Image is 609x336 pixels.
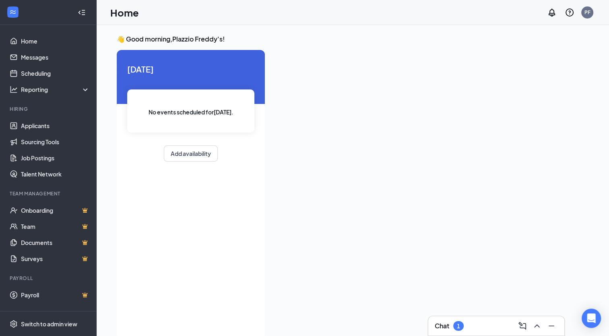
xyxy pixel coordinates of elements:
a: OnboardingCrown [21,202,90,218]
h3: Chat [435,321,449,330]
a: Home [21,33,90,49]
span: No events scheduled for [DATE] . [149,108,233,116]
a: Talent Network [21,166,90,182]
a: Job Postings [21,150,90,166]
div: Open Intercom Messenger [582,309,601,328]
div: Reporting [21,85,90,93]
a: Messages [21,49,90,65]
svg: Minimize [547,321,556,331]
a: Applicants [21,118,90,134]
svg: Notifications [547,8,557,17]
button: Add availability [164,145,218,162]
a: DocumentsCrown [21,234,90,251]
div: Switch to admin view [21,320,77,328]
div: PF [584,9,590,16]
a: SurveysCrown [21,251,90,267]
a: Sourcing Tools [21,134,90,150]
a: PayrollCrown [21,287,90,303]
button: ComposeMessage [516,319,529,332]
h1: Home [110,6,139,19]
svg: ChevronUp [532,321,542,331]
svg: Analysis [10,85,18,93]
svg: Collapse [78,8,86,17]
svg: ComposeMessage [518,321,527,331]
a: Scheduling [21,65,90,81]
div: Hiring [10,106,88,112]
span: [DATE] [127,63,254,75]
svg: QuestionInfo [565,8,574,17]
svg: Settings [10,320,18,328]
a: TeamCrown [21,218,90,234]
div: Payroll [10,275,88,282]
svg: WorkstreamLogo [9,8,17,16]
button: Minimize [545,319,558,332]
div: 1 [457,323,460,330]
button: ChevronUp [531,319,543,332]
div: Team Management [10,190,88,197]
h3: 👋 Good morning, Plazzio Freddy's ! [117,35,589,44]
